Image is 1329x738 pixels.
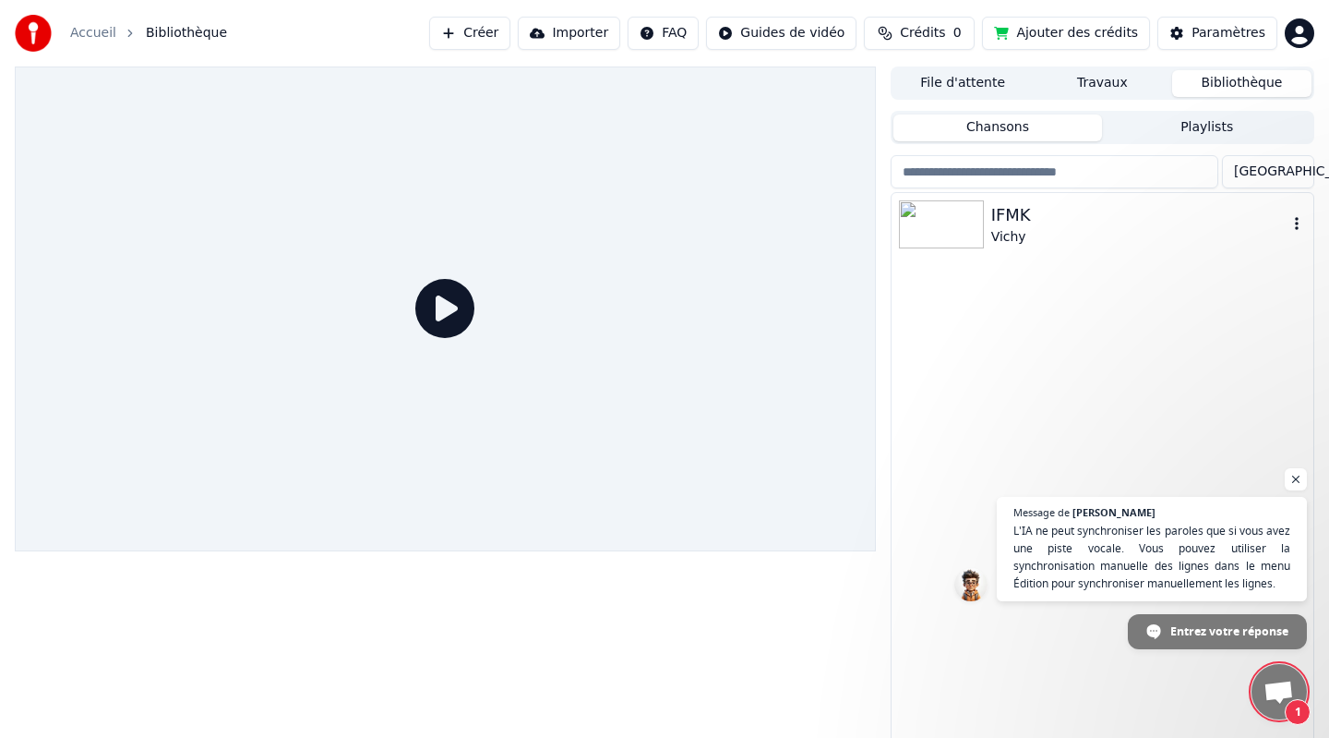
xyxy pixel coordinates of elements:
button: Guides de vidéo [706,17,856,50]
button: Travaux [1033,70,1172,97]
span: 1 [1285,699,1311,725]
div: Paramètres [1191,24,1265,42]
span: Message de [1013,507,1070,517]
span: L'IA ne peut synchroniser les paroles que si vous avez une piste vocale. Vous pouvez utiliser la ... [1013,522,1290,592]
button: Ajouter des crédits [982,17,1150,50]
span: 0 [953,24,962,42]
button: Bibliothèque [1172,70,1311,97]
span: Crédits [900,24,945,42]
a: Ouvrir le chat [1251,664,1307,720]
span: [PERSON_NAME] [1072,507,1155,517]
span: Entrez votre réponse [1170,615,1288,647]
button: Importer [518,17,620,50]
button: Crédits0 [864,17,975,50]
img: youka [15,15,52,52]
nav: breadcrumb [70,24,227,42]
div: Vichy [991,228,1287,247]
button: Playlists [1102,115,1311,141]
span: Bibliothèque [146,24,227,42]
button: File d'attente [893,70,1033,97]
button: FAQ [628,17,699,50]
button: Paramètres [1157,17,1277,50]
button: Créer [429,17,510,50]
a: Accueil [70,24,116,42]
button: Chansons [893,115,1103,141]
div: IFMK [991,202,1287,228]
